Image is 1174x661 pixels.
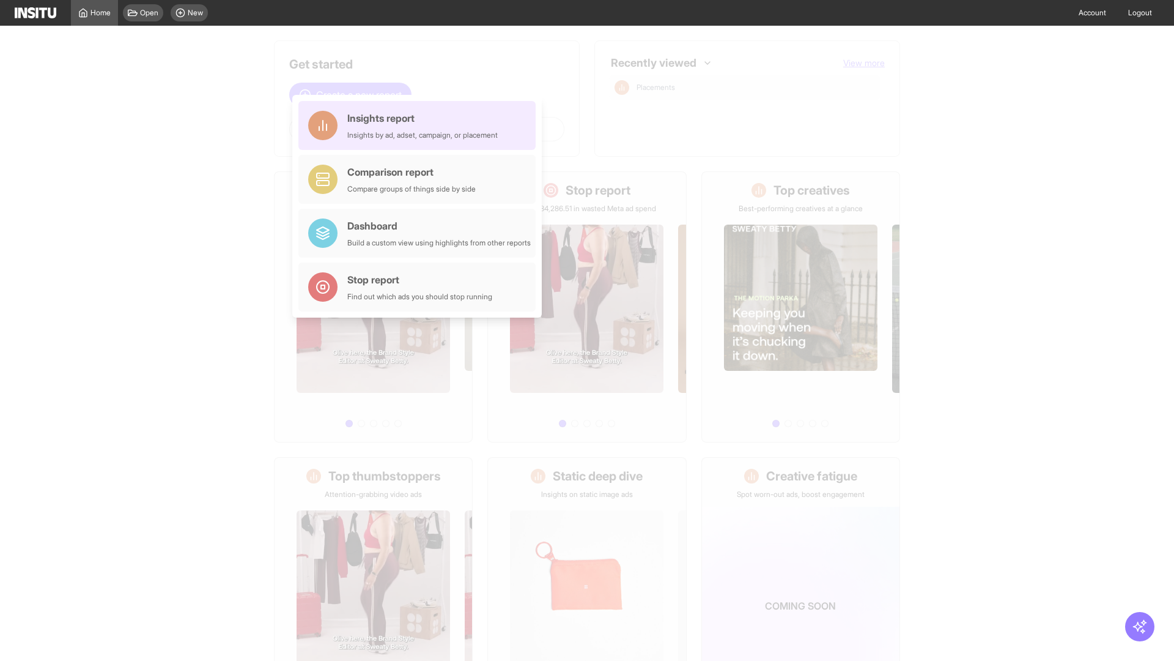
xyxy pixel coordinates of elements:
span: Home [90,8,111,18]
div: Dashboard [347,218,531,233]
div: Insights report [347,111,498,125]
img: Logo [15,7,56,18]
div: Comparison report [347,165,476,179]
div: Insights by ad, adset, campaign, or placement [347,130,498,140]
div: Stop report [347,272,492,287]
div: Find out which ads you should stop running [347,292,492,302]
span: Open [140,8,158,18]
div: Compare groups of things side by side [347,184,476,194]
div: Build a custom view using highlights from other reports [347,238,531,248]
span: New [188,8,203,18]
